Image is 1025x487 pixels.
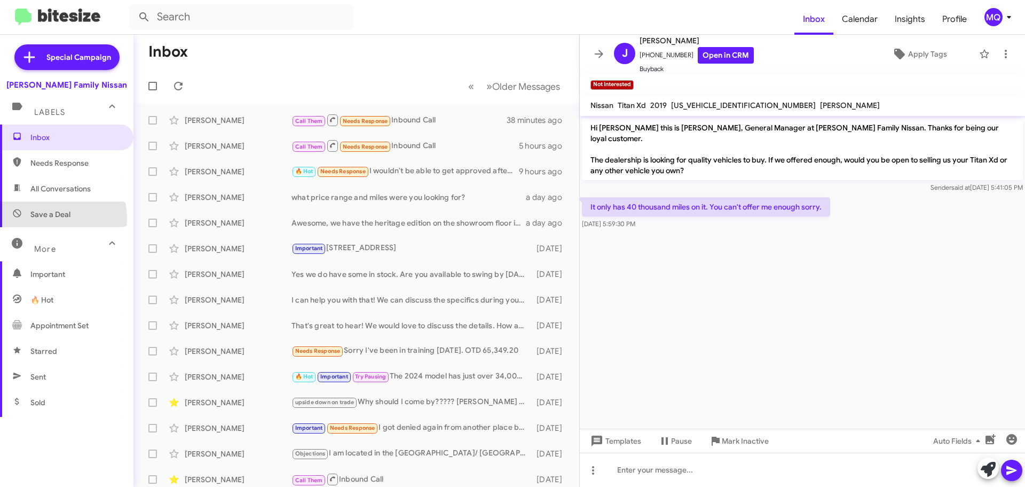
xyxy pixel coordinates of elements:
[291,113,507,127] div: Inbound Call
[295,245,323,252] span: Important
[531,423,571,434] div: [DATE]
[30,158,121,168] span: Needs Response
[590,80,634,90] small: Not Interested
[295,399,354,406] span: upside down on trade
[291,139,519,152] div: Inbound Call
[582,197,830,217] p: It only has 40 thousand miles on it. You can't offer me enough sorry.
[671,101,816,110] span: [US_VEHICLE_IDENTIFICATION_NUMBER]
[650,431,700,451] button: Pause
[320,168,366,175] span: Needs Response
[640,34,754,47] span: [PERSON_NAME]
[531,320,571,331] div: [DATE]
[295,477,323,484] span: Call Them
[185,397,291,408] div: [PERSON_NAME]
[148,43,188,60] h1: Inbox
[185,346,291,357] div: [PERSON_NAME]
[291,345,531,357] div: Sorry I've been in training [DATE]. OTD 65,349.20
[864,44,974,64] button: Apply Tags
[671,431,692,451] span: Pause
[492,81,560,92] span: Older Messages
[640,47,754,64] span: [PHONE_NUMBER]
[526,192,571,203] div: a day ago
[185,192,291,203] div: [PERSON_NAME]
[618,101,646,110] span: Titan Xd
[185,423,291,434] div: [PERSON_NAME]
[820,101,880,110] span: [PERSON_NAME]
[933,431,984,451] span: Auto Fields
[34,107,65,117] span: Labels
[30,397,45,408] span: Sold
[886,4,934,35] a: Insights
[291,165,519,177] div: I wouldn't be able to get approved after all? I sent in the other co-signer but she said she does...
[580,431,650,451] button: Templates
[295,424,323,431] span: Important
[129,4,353,30] input: Search
[291,422,531,434] div: I got denied again from another place because I have to many charge offs
[908,44,947,64] span: Apply Tags
[984,8,1003,26] div: MQ
[295,373,313,380] span: 🔥 Hot
[582,118,1023,180] p: Hi [PERSON_NAME] this is [PERSON_NAME], General Manager at [PERSON_NAME] Family Nissan. Thanks fo...
[531,346,571,357] div: [DATE]
[30,320,89,331] span: Appointment Set
[462,75,480,97] button: Previous
[291,473,531,486] div: Inbound Call
[291,269,531,280] div: Yes we do have some in stock. Are you available to swing by [DATE]?
[722,431,769,451] span: Mark Inactive
[185,449,291,459] div: [PERSON_NAME]
[30,132,121,143] span: Inbox
[931,183,1023,191] span: Sender [DATE] 5:41:05 PM
[185,320,291,331] div: [PERSON_NAME]
[526,218,571,228] div: a day ago
[6,80,127,90] div: [PERSON_NAME] Family Nissan
[468,80,474,93] span: «
[975,8,1013,26] button: MQ
[291,242,531,254] div: [STREET_ADDRESS]
[30,346,57,357] span: Starred
[295,118,323,125] span: Call Them
[531,295,571,305] div: [DATE]
[640,64,754,74] span: Buyback
[343,143,388,150] span: Needs Response
[531,449,571,459] div: [DATE]
[185,295,291,305] div: [PERSON_NAME]
[925,431,993,451] button: Auto Fields
[291,370,531,383] div: The 2024 model has just over 34,000 miles and the 2021 model has right around 90,000 miles
[30,372,46,382] span: Sent
[185,243,291,254] div: [PERSON_NAME]
[185,115,291,126] div: [PERSON_NAME]
[531,397,571,408] div: [DATE]
[330,424,375,431] span: Needs Response
[698,47,754,64] a: Open in CRM
[291,218,526,228] div: Awesome, we have the heritage edition on the showroom floor if y'all are interested in seeing it?
[295,450,326,457] span: Objections
[519,141,571,151] div: 5 hours ago
[185,269,291,280] div: [PERSON_NAME]
[30,269,121,280] span: Important
[622,45,628,62] span: J
[34,244,56,254] span: More
[700,431,777,451] button: Mark Inactive
[185,218,291,228] div: [PERSON_NAME]
[185,372,291,382] div: [PERSON_NAME]
[320,373,348,380] span: Important
[934,4,975,35] a: Profile
[794,4,833,35] a: Inbox
[833,4,886,35] span: Calendar
[14,44,120,70] a: Special Campaign
[355,373,386,380] span: Try Pausing
[480,75,566,97] button: Next
[951,183,970,191] span: said at
[30,183,91,194] span: All Conversations
[185,166,291,177] div: [PERSON_NAME]
[291,192,526,203] div: what price range and miles were you looking for?
[519,166,571,177] div: 9 hours ago
[531,372,571,382] div: [DATE]
[531,269,571,280] div: [DATE]
[343,118,388,125] span: Needs Response
[531,474,571,485] div: [DATE]
[291,295,531,305] div: I can help you with that! We can discuss the specifics during your visit. Would you like to sched...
